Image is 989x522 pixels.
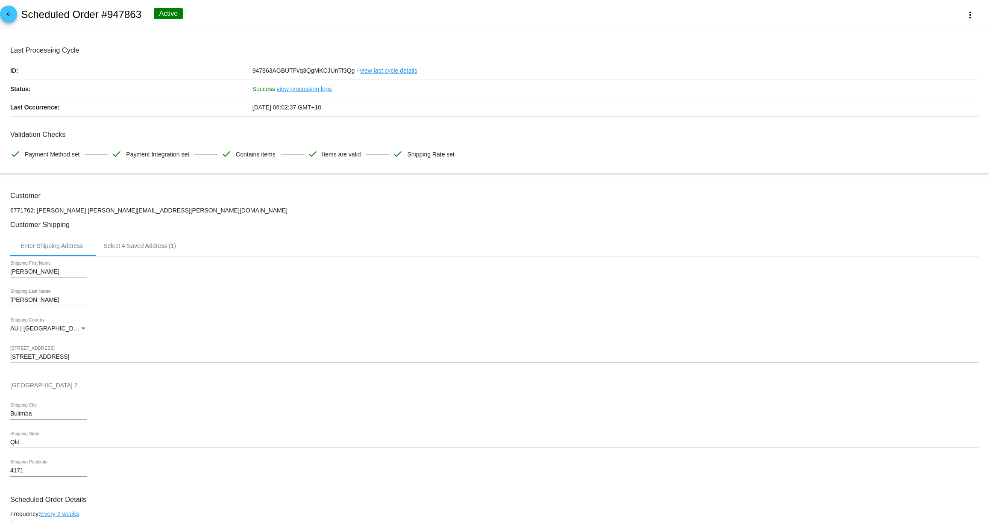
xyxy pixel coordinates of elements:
input: Shipping First Name [10,268,87,275]
h3: Last Processing Cycle [10,46,979,54]
div: Enter Shipping Address [21,242,83,249]
span: 947863AGBUTFvq3QgMKCJUnTf3Qg - [252,67,358,74]
div: Frequency: [10,510,979,517]
mat-icon: check [112,149,122,159]
mat-icon: check [393,149,403,159]
mat-icon: check [308,149,318,159]
input: Shipping Street 1 [10,354,979,360]
span: Payment Method set [25,145,79,163]
h2: Scheduled Order #947863 [21,9,141,21]
h3: Customer [10,192,979,200]
a: Every 2 weeks [40,510,79,517]
input: Shipping Street 2 [10,382,979,389]
h3: Customer Shipping [10,221,979,229]
input: Shipping State [10,439,979,446]
h3: Scheduled Order Details [10,495,979,504]
span: [DATE] 06:02:37 GMT+10 [252,104,321,111]
div: Active [154,8,183,19]
span: Items are valid [322,145,361,163]
mat-icon: more_vert [965,10,975,20]
div: Select A Saved Address (1) [103,242,176,249]
p: Last Occurrence: [10,98,252,116]
a: view last cycle details [360,62,417,80]
p: Status: [10,80,252,98]
a: view processing logs [277,80,332,98]
p: 6771762: [PERSON_NAME] [PERSON_NAME][EMAIL_ADDRESS][PERSON_NAME][DOMAIN_NAME] [10,207,979,214]
h3: Validation Checks [10,130,979,139]
input: Shipping Last Name [10,297,87,304]
p: ID: [10,62,252,80]
input: Shipping Postcode [10,467,87,474]
span: Payment Integration set [126,145,189,163]
span: Contains items [236,145,276,163]
span: Success [252,86,275,92]
mat-icon: arrow_back [3,11,14,21]
mat-icon: check [10,149,21,159]
span: AU | [GEOGRAPHIC_DATA] [10,325,86,332]
mat-select: Shipping Country [10,325,87,332]
span: Shipping Rate set [407,145,455,163]
mat-icon: check [221,149,232,159]
input: Shipping City [10,410,87,417]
